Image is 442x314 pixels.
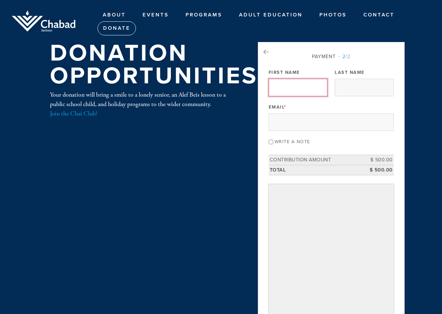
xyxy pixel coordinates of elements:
[342,54,346,60] span: 2
[275,139,310,145] label: Write a note
[269,53,394,60] div: Payment
[234,8,308,22] a: Adult Education
[335,69,365,76] label: Last Name
[284,104,287,110] span: This field is required.
[10,9,77,33] img: Jackson%20Logo_0.png
[269,155,362,165] td: Contribution Amount
[50,110,97,118] a: Join the Chai Club!
[269,69,300,76] label: First Name
[97,8,131,22] a: ABOUT
[137,8,174,22] a: Events
[180,8,227,22] a: PROGRAMS
[269,165,362,175] td: Total
[338,54,350,60] span: /2
[362,155,394,165] td: $ 500.00
[269,104,287,110] label: Email
[50,90,235,118] div: Your donation will bring a smile to a lonely senior, an Alef Beis lesson to a public school child...
[362,165,394,175] td: $ 500.00
[97,21,136,35] a: Donate
[358,8,400,22] a: Contact
[50,42,258,87] h1: Donation Opportunities
[314,8,352,22] a: Photos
